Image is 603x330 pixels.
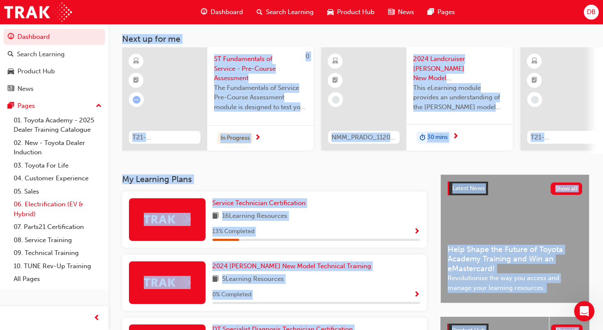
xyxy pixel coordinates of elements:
img: Trak [144,213,191,226]
span: News [398,7,414,17]
span: pages-icon [8,102,14,110]
a: 04. Customer Experience [10,172,105,185]
a: Product Hub [3,64,105,79]
a: 10. TUNE Rev-Up Training [10,260,105,273]
a: 02. New - Toyota Dealer Induction [10,136,105,159]
button: Pages [3,98,105,114]
span: car-icon [327,7,334,17]
h3: My Learning Plans [122,174,427,184]
a: 08. Service Training [10,234,105,247]
button: DashboardSearch LearningProduct HubNews [3,27,105,98]
a: 05. Sales [10,185,105,198]
button: Show all [551,182,583,195]
a: NMM_PRADO_112024_MODULE_12024 Landcruiser [PERSON_NAME] New Model Mechanisms - Model Outline 1Thi... [321,47,513,151]
a: search-iconSearch Learning [250,3,320,21]
a: News [3,81,105,97]
span: 30 mins [427,133,448,142]
span: Product Hub [337,7,374,17]
a: car-iconProduct Hub [320,3,381,21]
span: 2024 Landcruiser [PERSON_NAME] New Model Mechanisms - Model Outline 1 [413,54,506,83]
a: Service Technician Certification [212,198,309,208]
a: 2024 [PERSON_NAME] New Model Technical Training [212,261,374,271]
a: Latest NewsShow all [448,182,582,195]
button: DB [584,5,599,20]
span: Dashboard [211,7,243,17]
span: news-icon [388,7,394,17]
span: learningRecordVerb_NONE-icon [332,96,340,104]
a: pages-iconPages [421,3,462,21]
a: 06. Electrification (EV & Hybrid) [10,198,105,220]
span: Search Learning [266,7,314,17]
button: Show Progress [414,226,420,237]
img: Trak [4,3,72,22]
span: prev-icon [94,313,100,324]
span: next-icon [452,133,459,141]
div: Pages [17,101,35,111]
button: Show Progress [414,289,420,300]
a: 07. Parts21 Certification [10,220,105,234]
span: Show Progress [414,291,420,299]
span: The Fundamentals of Service Pre-Course Assessment module is designed to test your learning and un... [214,83,307,112]
span: Show Progress [414,228,420,236]
span: guage-icon [201,7,207,17]
span: up-icon [96,101,102,112]
span: learningResourceType_ELEARNING-icon [133,56,139,67]
span: 5 Learning Resources [222,274,284,285]
a: 03. Toyota For Life [10,159,105,172]
div: Product Hub [17,67,55,76]
span: NMM_PRADO_112024_MODULE_1 [332,133,396,142]
span: guage-icon [8,33,14,41]
span: duration-icon [420,132,426,143]
span: 13 % Completed [212,227,254,237]
span: Service Technician Certification [212,199,306,207]
span: T21-FOD_HVIS_PREREQ [531,133,595,142]
span: ST Fundamentals of Service - Pre-Course Assessment [214,54,307,83]
span: booktick-icon [133,75,139,86]
a: Search Learning [3,46,105,62]
span: book-icon [212,211,219,222]
div: Search Learning [17,49,65,59]
span: news-icon [8,85,14,93]
a: news-iconNews [381,3,421,21]
a: 0T21-STFOS_PRE_EXAMST Fundamentals of Service - Pre-Course AssessmentThe Fundamentals of Service ... [122,47,314,151]
span: Revolutionise the way you access and manage your learning resources. [448,273,582,292]
a: All Pages [10,272,105,286]
span: booktick-icon [532,75,537,86]
span: Pages [437,7,455,17]
span: DB [587,7,596,17]
span: 16 Learning Resources [222,211,287,222]
div: In Progress [217,133,253,144]
span: pages-icon [428,7,434,17]
span: This eLearning module provides an understanding of the [PERSON_NAME] model line-up and its Katash... [413,83,506,112]
iframe: Intercom live chat [574,301,594,321]
a: Latest NewsShow allHelp Shape the Future of Toyota Academy Training and Win an eMastercard!Revolu... [440,174,589,303]
a: guage-iconDashboard [194,3,250,21]
span: 0 % Completed [212,290,251,300]
a: 01. Toyota Academy - 2025 Dealer Training Catalogue [10,114,105,136]
div: News [17,84,34,94]
span: T21-STFOS_PRE_EXAM [132,133,197,142]
img: Trak [144,276,191,289]
span: book-icon [212,274,219,285]
span: booktick-icon [332,75,338,86]
span: Help Shape the Future of Toyota Academy Training and Win an eMastercard! [448,245,582,274]
span: search-icon [257,7,263,17]
span: learningRecordVerb_NONE-icon [531,96,539,104]
span: Latest News [452,185,485,192]
a: 09. Technical Training [10,246,105,260]
span: learningRecordVerb_ATTEMPT-icon [133,96,140,104]
h3: Next up for me [109,34,603,44]
span: learningResourceType_ELEARNING-icon [532,56,537,67]
span: learningResourceType_ELEARNING-icon [332,56,338,67]
span: 2024 [PERSON_NAME] New Model Technical Training [212,262,371,270]
span: car-icon [8,68,14,75]
span: search-icon [8,51,14,58]
span: 0 [306,52,309,60]
span: next-icon [254,134,261,142]
a: Dashboard [3,29,105,45]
